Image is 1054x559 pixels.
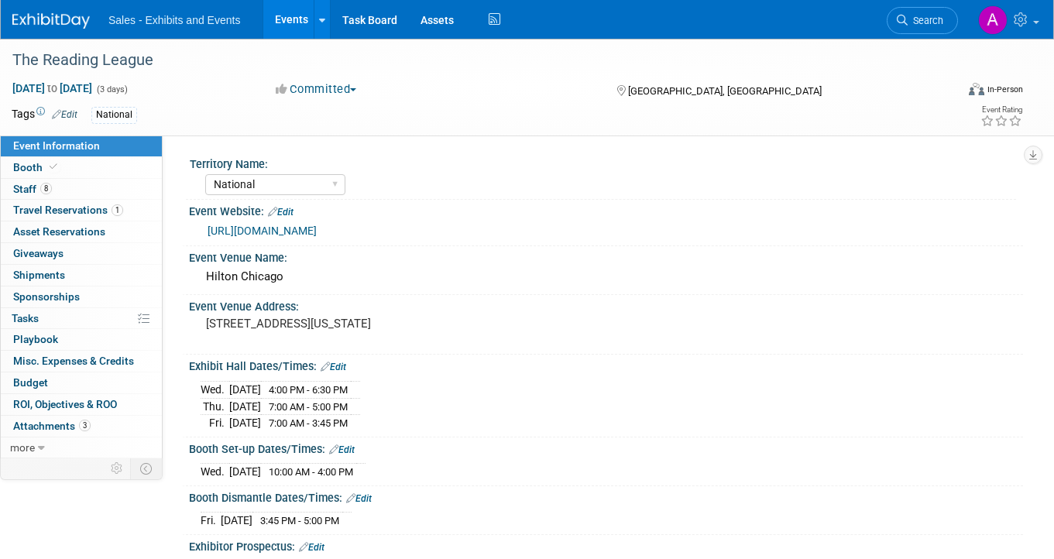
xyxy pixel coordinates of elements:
td: [DATE] [229,415,261,431]
span: to [45,82,60,94]
a: Misc. Expenses & Credits [1,351,162,372]
span: Staff [13,183,52,195]
a: Edit [268,207,294,218]
a: [URL][DOMAIN_NAME] [208,225,317,237]
div: In-Person [987,84,1023,95]
td: Toggle Event Tabs [131,458,163,478]
a: Search [887,7,958,34]
span: Travel Reservations [13,204,123,216]
td: [DATE] [229,381,261,398]
td: [DATE] [229,464,261,480]
div: Event Website: [189,200,1023,220]
span: 10:00 AM - 4:00 PM [269,466,353,478]
img: Alexandra Horne [978,5,1008,35]
span: Budget [13,376,48,389]
td: Wed. [201,381,229,398]
span: Tasks [12,312,39,324]
span: 7:00 AM - 3:45 PM [269,417,348,429]
div: National [91,107,137,123]
a: Sponsorships [1,286,162,307]
a: Staff8 [1,179,162,200]
span: more [10,441,35,454]
div: Event Rating [980,106,1022,114]
span: 3 [79,420,91,431]
a: Edit [299,542,324,553]
span: 8 [40,183,52,194]
span: 1 [112,204,123,216]
span: Giveaways [13,247,64,259]
a: Edit [329,444,355,455]
i: Booth reservation complete [50,163,57,171]
span: Attachments [13,420,91,432]
a: Budget [1,372,162,393]
td: [DATE] [221,513,252,529]
a: Travel Reservations1 [1,200,162,221]
a: Playbook [1,329,162,350]
a: Edit [321,362,346,372]
td: Fri. [201,415,229,431]
span: Search [908,15,943,26]
a: ROI, Objectives & ROO [1,394,162,415]
span: Event Information [13,139,100,152]
a: Edit [52,109,77,120]
div: Event Venue Name: [189,246,1023,266]
span: Booth [13,161,60,173]
a: more [1,437,162,458]
div: Event Venue Address: [189,295,1023,314]
td: Fri. [201,513,221,529]
td: Thu. [201,398,229,415]
span: ROI, Objectives & ROO [13,398,117,410]
a: Asset Reservations [1,221,162,242]
span: Sales - Exhibits and Events [108,14,240,26]
span: [GEOGRAPHIC_DATA], [GEOGRAPHIC_DATA] [628,85,822,97]
span: Sponsorships [13,290,80,303]
div: Exhibitor Prospectus: [189,535,1023,555]
a: Giveaways [1,243,162,264]
div: Territory Name: [190,153,1016,172]
span: Shipments [13,269,65,281]
span: Playbook [13,333,58,345]
span: 7:00 AM - 5:00 PM [269,401,348,413]
div: Booth Set-up Dates/Times: [189,437,1023,458]
span: (3 days) [95,84,128,94]
a: Edit [346,493,372,504]
span: Asset Reservations [13,225,105,238]
a: Attachments3 [1,416,162,437]
div: The Reading League [7,46,937,74]
span: [DATE] [DATE] [12,81,93,95]
td: Tags [12,106,77,124]
pre: [STREET_ADDRESS][US_STATE] [206,317,520,331]
img: ExhibitDay [12,13,90,29]
td: Wed. [201,464,229,480]
div: Hilton Chicago [201,265,1011,289]
div: Exhibit Hall Dates/Times: [189,355,1023,375]
a: Shipments [1,265,162,286]
span: 4:00 PM - 6:30 PM [269,384,348,396]
span: 3:45 PM - 5:00 PM [260,515,339,526]
span: Misc. Expenses & Credits [13,355,134,367]
div: Booth Dismantle Dates/Times: [189,486,1023,506]
a: Booth [1,157,162,178]
img: Format-Inperson.png [969,83,984,95]
a: Tasks [1,308,162,329]
td: [DATE] [229,398,261,415]
a: Event Information [1,135,162,156]
button: Committed [270,81,362,98]
td: Personalize Event Tab Strip [104,458,131,478]
div: Event Format [874,81,1023,104]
